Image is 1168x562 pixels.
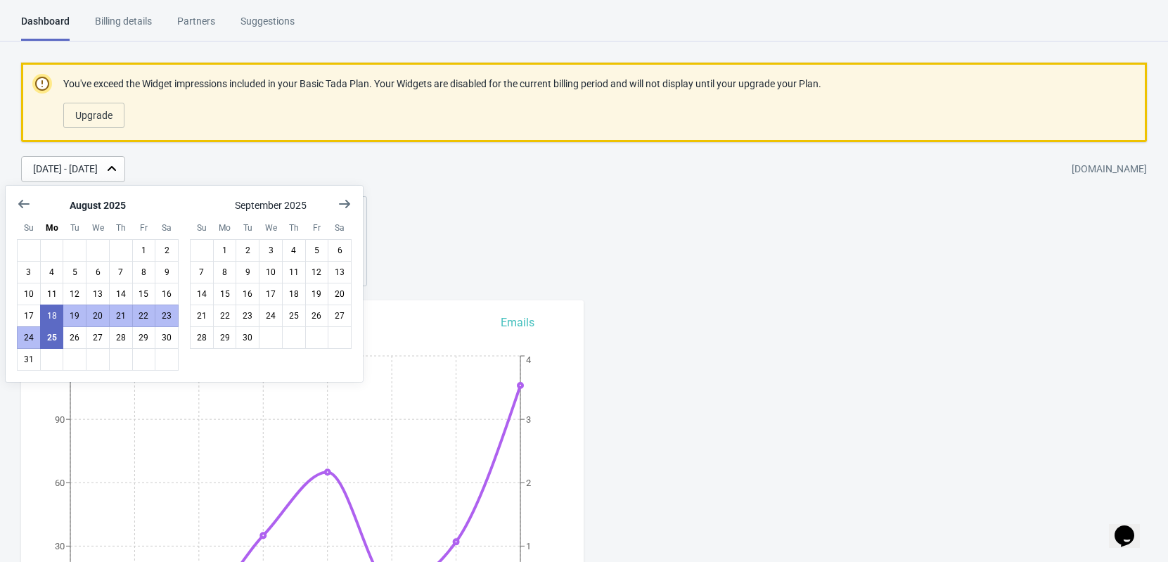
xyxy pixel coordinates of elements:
button: September 26 2025 [305,305,329,327]
button: Upgrade [63,103,124,128]
button: September 29 2025 [213,326,237,349]
div: Thursday [109,216,133,240]
button: September 25 2025 [282,305,306,327]
button: Today August 25 2025 [40,326,64,349]
div: Monday [40,216,64,240]
div: Friday [132,216,156,240]
button: August 30 2025 [155,326,179,349]
button: August 6 2025 [86,261,110,283]
button: August 14 2025 [109,283,133,305]
button: September 16 2025 [236,283,259,305]
button: September 28 2025 [190,326,214,349]
button: August 13 2025 [86,283,110,305]
button: August 8 2025 [132,261,156,283]
div: Sunday [17,216,41,240]
button: August 7 2025 [109,261,133,283]
button: August 20 2025 [86,305,110,327]
button: September 17 2025 [259,283,283,305]
button: September 6 2025 [328,239,352,262]
div: Sunday [190,216,214,240]
tspan: 60 [55,478,65,488]
button: August 24 2025 [17,326,41,349]
div: Friday [305,216,329,240]
button: August 16 2025 [155,283,179,305]
tspan: 1 [526,541,531,551]
div: Suggestions [240,14,295,39]
button: August 5 2025 [63,261,86,283]
button: August 10 2025 [17,283,41,305]
button: August 1 2025 [132,239,156,262]
button: September 10 2025 [259,261,283,283]
button: August 31 2025 [17,348,41,371]
div: Saturday [328,216,352,240]
button: August 2 2025 [155,239,179,262]
button: September 5 2025 [305,239,329,262]
button: September 2 2025 [236,239,259,262]
button: Show next month, October 2025 [332,191,357,217]
button: August 11 2025 [40,283,64,305]
p: You've exceed the Widget impressions included in your Basic Tada Plan. Your Widgets are disabled ... [63,77,821,91]
button: September 9 2025 [236,261,259,283]
button: August 12 2025 [63,283,86,305]
button: September 18 2025 [282,283,306,305]
button: September 14 2025 [190,283,214,305]
span: Upgrade [75,110,113,121]
button: Show previous month, July 2025 [11,191,37,217]
div: [DOMAIN_NAME] [1072,157,1147,182]
button: September 3 2025 [259,239,283,262]
div: Wednesday [86,216,110,240]
button: September 22 2025 [213,305,237,327]
button: August 9 2025 [155,261,179,283]
div: Dashboard [21,14,70,41]
button: August 4 2025 [40,261,64,283]
div: [DATE] - [DATE] [33,162,98,177]
button: September 1 2025 [213,239,237,262]
button: September 11 2025 [282,261,306,283]
tspan: 2 [526,478,531,488]
button: August 17 2025 [17,305,41,327]
button: September 4 2025 [282,239,306,262]
button: August 18 2025 [40,305,64,327]
button: August 26 2025 [63,326,86,349]
tspan: 3 [526,414,531,425]
button: August 21 2025 [109,305,133,327]
div: Tuesday [63,216,87,240]
button: September 27 2025 [328,305,352,327]
button: September 8 2025 [213,261,237,283]
button: September 7 2025 [190,261,214,283]
button: August 28 2025 [109,326,133,349]
button: August 22 2025 [132,305,156,327]
div: Tuesday [236,216,259,240]
div: Monday [213,216,237,240]
button: September 19 2025 [305,283,329,305]
div: Thursday [282,216,306,240]
button: August 27 2025 [86,326,110,349]
button: September 23 2025 [236,305,259,327]
button: September 24 2025 [259,305,283,327]
button: September 30 2025 [236,326,259,349]
tspan: 30 [55,541,65,551]
tspan: 4 [526,355,532,365]
button: September 12 2025 [305,261,329,283]
button: September 13 2025 [328,261,352,283]
button: September 21 2025 [190,305,214,327]
div: Partners [177,14,215,39]
button: August 15 2025 [132,283,156,305]
div: Billing details [95,14,152,39]
div: Saturday [155,216,179,240]
iframe: chat widget [1109,506,1154,548]
button: August 3 2025 [17,261,41,283]
button: August 29 2025 [132,326,156,349]
button: September 15 2025 [213,283,237,305]
div: Wednesday [259,216,283,240]
button: September 20 2025 [328,283,352,305]
tspan: 90 [55,414,65,425]
button: August 23 2025 [155,305,179,327]
button: August 19 2025 [63,305,86,327]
